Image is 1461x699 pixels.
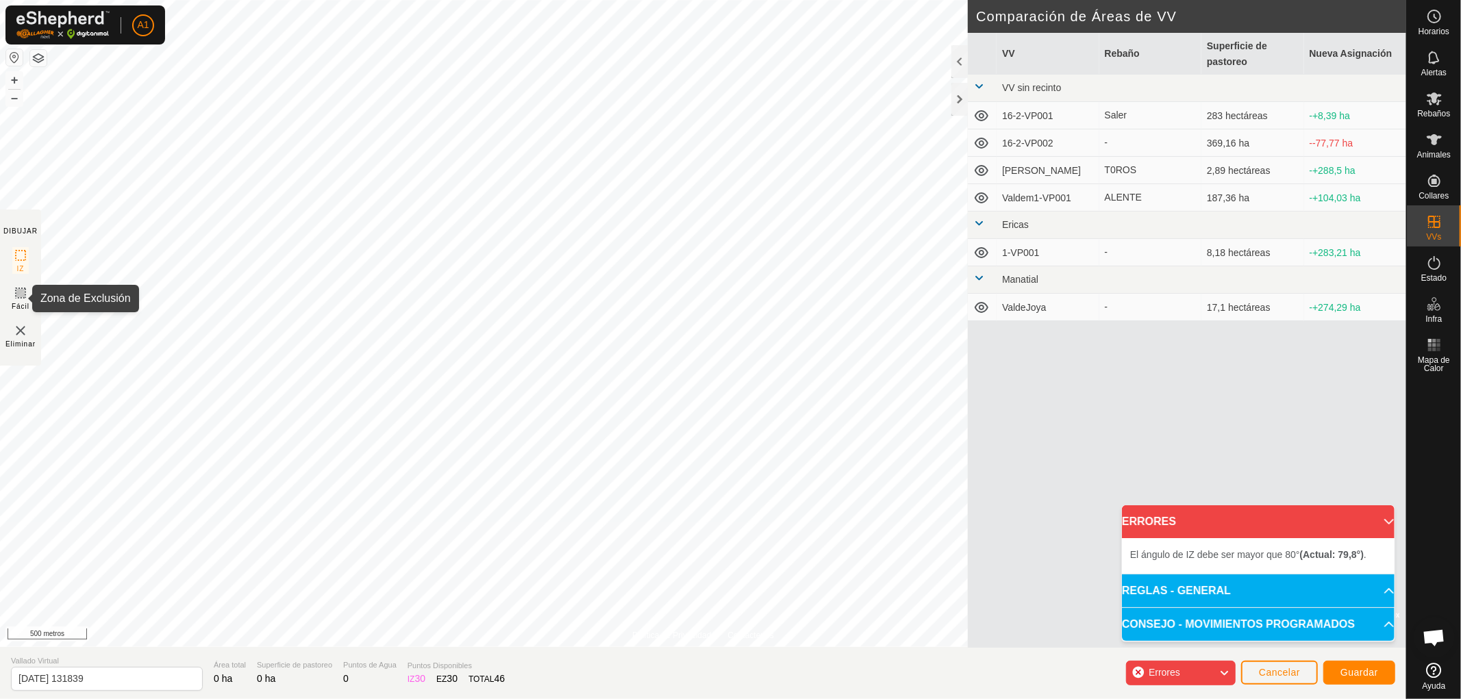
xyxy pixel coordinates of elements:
[12,322,29,339] img: VV
[1207,165,1271,176] font: 2,89 hectáreas
[1364,549,1366,560] font: .
[12,303,29,310] font: Fácil
[1312,138,1353,149] font: -77,77 ha
[495,673,505,684] font: 46
[1105,110,1127,120] font: Saler
[1310,110,1313,121] font: -
[1310,48,1393,59] font: Nueva Asignación
[1105,246,1108,257] font: -
[1105,48,1140,59] font: Rebaño
[1425,314,1442,324] font: Infra
[137,19,149,30] font: A1
[1423,681,1446,691] font: Ayuda
[1002,192,1071,203] font: Valdem1-VP001
[1149,667,1180,678] font: Errores
[11,73,18,87] font: +
[1105,164,1137,175] font: T0ROS
[1312,247,1360,258] font: +283,21 ha
[1419,191,1449,201] font: Collares
[1421,273,1447,283] font: Estado
[214,661,246,669] font: Área total
[1310,192,1313,203] font: -
[1122,618,1355,630] font: CONSEJO - MOVIMIENTOS PROGRAMADOS
[1105,301,1108,312] font: -
[1105,192,1142,203] font: ALENTE
[257,673,275,684] font: 0 ha
[632,631,711,640] font: Política de Privacidad
[1207,302,1271,313] font: 17,1 hectáreas
[1340,667,1378,678] font: Guardar
[1130,549,1300,560] font: El ángulo de IZ debe ser mayor que 80°
[1421,68,1447,77] font: Alertas
[728,629,774,641] a: Contáctenos
[6,72,23,88] button: +
[1002,302,1046,313] font: ValdeJoya
[343,673,349,684] font: 0
[1207,247,1271,258] font: 8,18 hectáreas
[1300,549,1364,560] font: (Actual: 79,8°)
[1122,585,1231,596] font: REGLAS - GENERAL
[214,673,232,684] font: 0 ha
[1207,138,1249,149] font: 369,16 ha
[632,629,711,641] a: Política de Privacidad
[1310,165,1313,176] font: -
[257,661,332,669] font: Superficie de pastoreo
[1207,40,1267,66] font: Superficie de pastoreo
[408,674,415,684] font: IZ
[976,9,1177,24] font: Comparación de Áreas de VV
[1323,661,1395,685] button: Guardar
[1002,48,1015,59] font: VV
[1417,150,1451,160] font: Animales
[1122,516,1176,527] font: ERRORES
[408,661,472,670] font: Puntos Disponibles
[1417,109,1450,118] font: Rebaños
[1259,667,1300,678] font: Cancelar
[1414,617,1455,658] div: Chat abierto
[1207,192,1249,203] font: 187,36 ha
[1418,355,1450,373] font: Mapa de Calor
[1122,538,1395,574] p-accordion-content: ERRORES
[415,673,426,684] font: 30
[1002,165,1081,176] font: [PERSON_NAME]
[30,50,47,66] button: Capas del Mapa
[343,661,397,669] font: Puntos de Agua
[1122,505,1395,538] p-accordion-header: ERRORES
[17,265,25,272] font: IZ
[1426,232,1441,242] font: VVs
[1310,138,1313,149] font: -
[11,657,59,665] font: Vallado Virtual
[1002,110,1053,121] font: 16-2-VP001
[1207,110,1268,121] font: 283 hectáreas
[728,631,774,640] font: Contáctenos
[1419,27,1449,36] font: Horarios
[1122,574,1395,607] p-accordion-header: REGLAS - GENERAL
[1241,661,1318,685] button: Cancelar
[1002,247,1039,258] font: 1-VP001
[1312,165,1356,176] font: +288,5 ha
[3,227,38,235] font: DIBUJAR
[1310,302,1313,313] font: -
[1407,657,1461,696] a: Ayuda
[447,673,458,684] font: 30
[1105,137,1108,148] font: -
[1310,247,1313,258] font: -
[1312,192,1360,203] font: +104,03 ha
[11,90,18,105] font: –
[436,674,447,684] font: EZ
[6,49,23,66] button: Restablecer Mapa
[1312,110,1350,121] font: +8,39 ha
[1002,82,1061,93] font: VV sin recinto
[469,674,495,684] font: TOTAL
[1002,274,1038,285] font: Manatial
[1002,219,1029,230] font: Ericas
[1002,138,1053,149] font: 16-2-VP002
[1122,608,1395,641] p-accordion-header: CONSEJO - MOVIMIENTOS PROGRAMADOS
[6,90,23,106] button: –
[16,11,110,39] img: Logotipo de Gallagher
[5,340,36,348] font: Eliminar
[1312,302,1360,313] font: +274,29 ha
